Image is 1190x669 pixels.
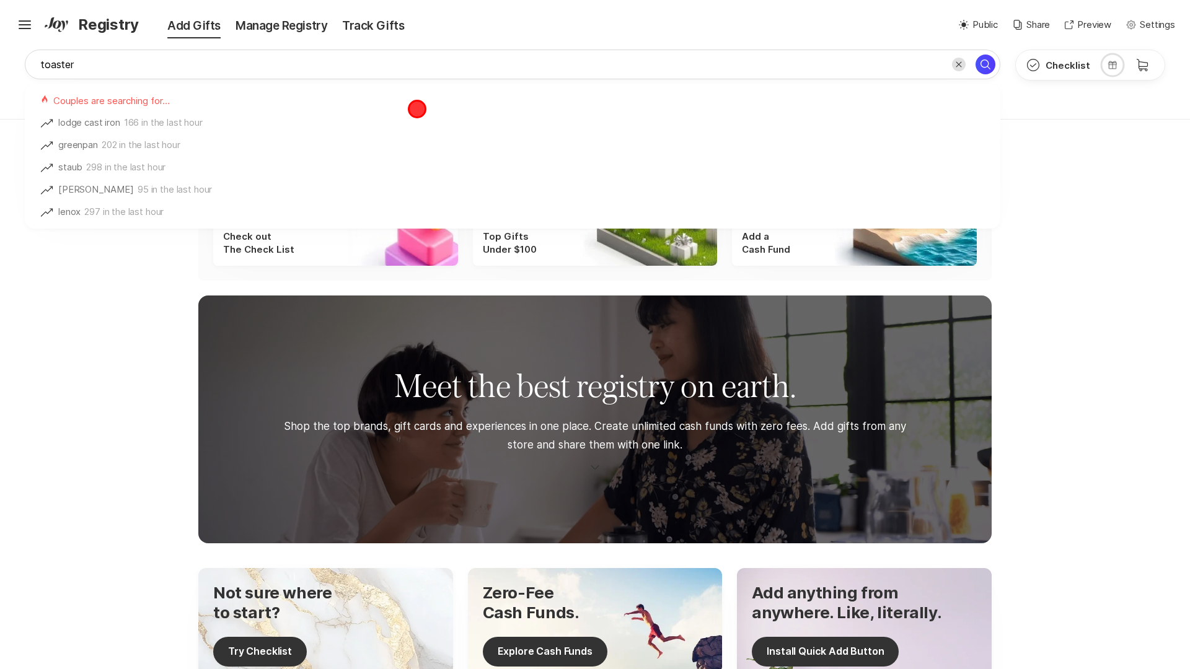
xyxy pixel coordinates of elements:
[1077,18,1111,32] p: Preview
[972,18,998,32] p: Public
[213,637,307,667] button: Try Checklist
[1065,18,1111,32] button: Preview
[1016,50,1100,80] button: Checklist
[483,230,537,256] span: Top Gifts Under $100
[86,160,165,175] p: 298 in the last hour
[1126,18,1175,32] button: Settings
[102,138,180,153] p: 202 in the last hour
[1013,18,1050,32] button: Share
[223,230,294,256] span: Check out The Check List
[742,230,790,256] span: Add a Cash Fund
[58,183,134,198] p: [PERSON_NAME]
[58,116,120,131] p: lodge cast iron
[483,637,607,667] button: Explore Cash Funds
[58,205,81,220] p: lenox
[394,365,796,407] h1: Meet the best registry on earth.
[213,583,332,621] p: Not sure where to start?
[143,17,228,35] div: Add Gifts
[58,138,98,153] p: greenpan
[228,17,335,35] div: Manage Registry
[976,55,995,74] button: Search for
[1026,18,1050,32] p: Share
[952,58,966,71] button: Clear search
[53,94,170,107] p: Couples are searching for…
[752,637,899,667] button: Install Quick Add Button
[138,183,212,198] p: 95 in the last hour
[959,18,998,32] button: Public
[1140,18,1175,32] p: Settings
[25,50,1000,79] input: Search brands, products, or paste a URL
[124,116,203,131] p: 166 in the last hour
[78,14,139,36] span: Registry
[335,17,412,35] div: Track Gifts
[84,205,164,220] p: 297 in the last hour
[752,583,941,621] p: Add anything from anywhere. Like, literally.
[58,160,82,175] p: staub
[483,583,607,621] p: Zero-Fee Cash Funds.
[273,417,917,455] div: Shop the top brands, gift cards and experiences in one place. Create unlimited cash funds with ze...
